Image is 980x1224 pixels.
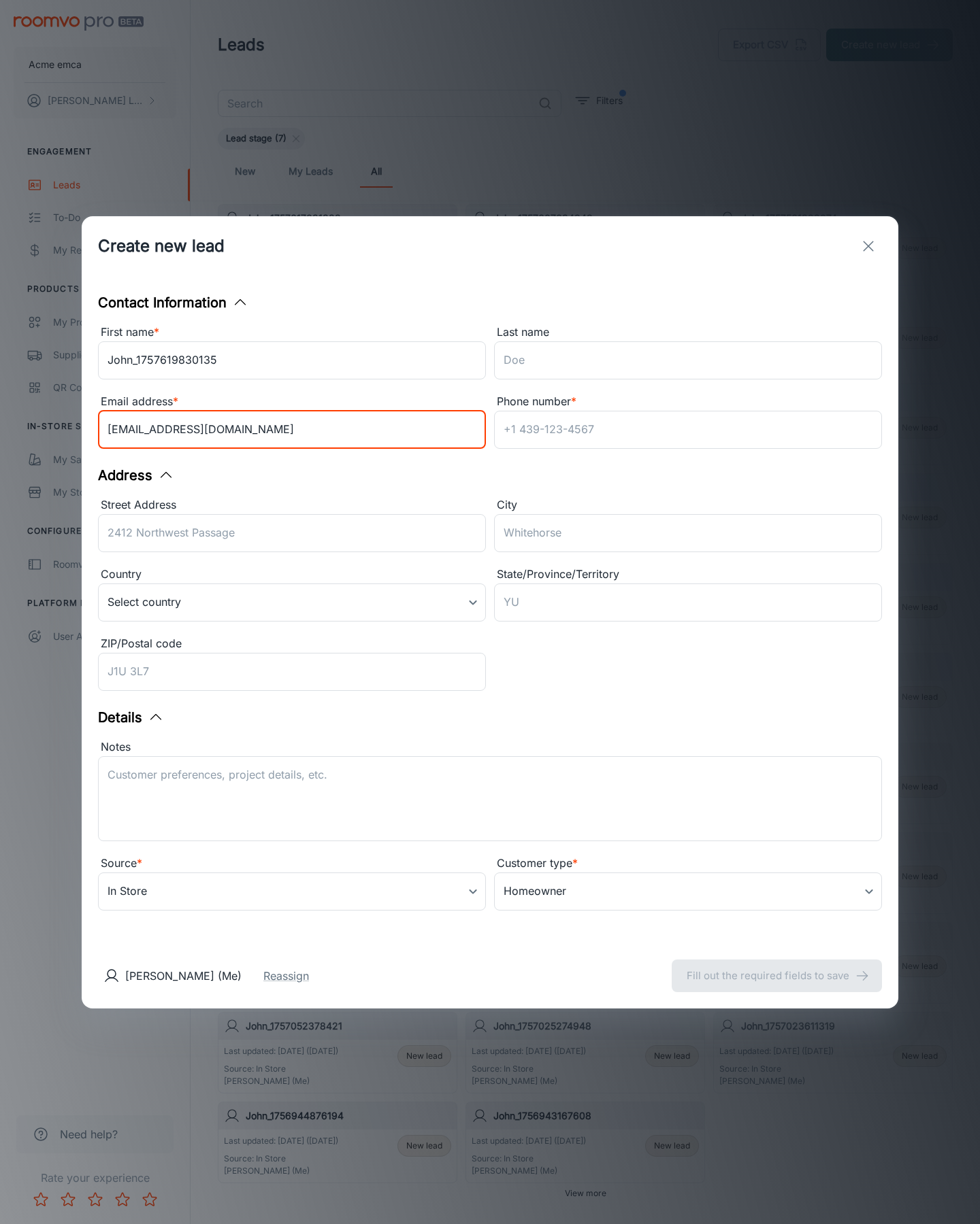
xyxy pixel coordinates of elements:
[494,566,882,583] div: State/Province/Territory
[98,496,486,514] div: Street Address
[494,393,882,411] div: Phone number
[494,496,882,514] div: City
[98,514,486,552] input: 2412 Northwest Passage
[494,872,882,911] div: Homeowner
[855,233,882,260] button: exit
[263,968,309,984] button: Reassign
[98,324,486,341] div: First name
[98,653,486,691] input: J1U 3L7
[98,566,486,583] div: Country
[125,968,242,984] p: [PERSON_NAME] (Me)
[494,583,882,622] input: YU
[98,583,486,622] div: Select country
[98,411,486,449] input: myname@example.com
[98,465,174,486] button: Address
[494,855,882,872] div: Customer type
[98,872,486,911] div: In Store
[98,855,486,872] div: Source
[494,341,882,379] input: Doe
[98,341,486,379] input: John
[494,514,882,552] input: Whitehorse
[494,324,882,341] div: Last name
[98,707,164,728] button: Details
[98,738,882,756] div: Notes
[98,292,248,313] button: Contact Information
[98,234,225,258] h1: Create new lead
[98,393,486,411] div: Email address
[494,411,882,449] input: +1 439-123-4567
[98,635,486,653] div: ZIP/Postal code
